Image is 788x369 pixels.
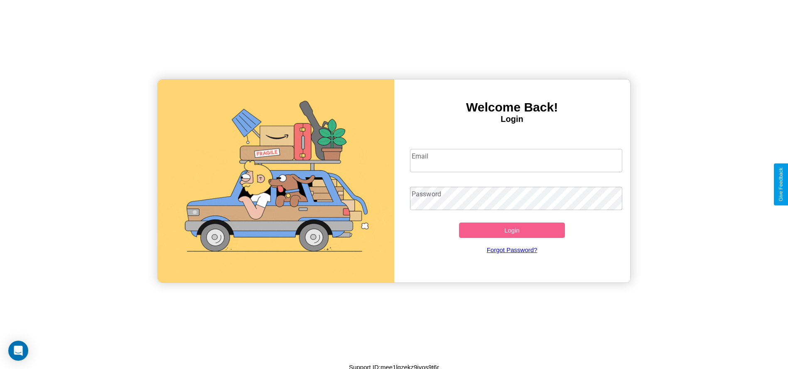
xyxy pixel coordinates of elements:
[158,79,394,282] img: gif
[406,238,618,262] a: Forgot Password?
[778,168,784,201] div: Give Feedback
[394,100,630,114] h3: Welcome Back!
[459,223,565,238] button: Login
[8,341,28,361] div: Open Intercom Messenger
[394,114,630,124] h4: Login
